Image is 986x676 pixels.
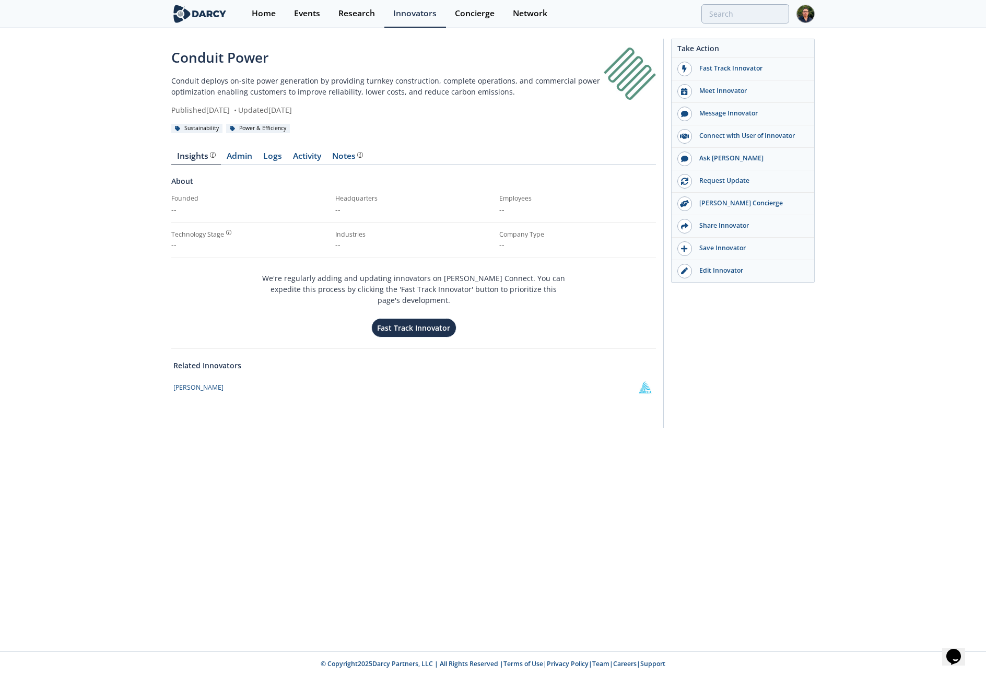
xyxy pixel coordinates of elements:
div: Save Innovator [692,243,809,253]
a: Insights [171,152,221,165]
input: Advanced Search [701,4,789,24]
a: Notes [326,152,368,165]
div: Connect with User of Innovator [692,131,809,141]
a: [PERSON_NAME] Aurelia Turbines [173,378,654,397]
div: -- [171,239,328,250]
a: Support [640,659,665,668]
a: Careers [613,659,637,668]
div: Industries [335,230,492,239]
div: Power & Efficiency [226,124,290,133]
p: -- [499,204,656,215]
div: Company Type [499,230,656,239]
div: Share Innovator [692,221,809,230]
div: Fast Track Innovator [692,64,809,73]
a: Team [592,659,609,668]
p: -- [499,239,656,250]
img: Aurelia Turbines [636,378,654,397]
img: information.svg [210,152,216,158]
button: Fast Track Innovator [371,318,456,337]
a: Logs [257,152,287,165]
p: -- [171,204,328,215]
p: -- [335,204,492,215]
p: -- [335,239,492,250]
div: Events [294,9,320,18]
span: • [232,105,238,115]
p: Conduit deploys on-site power generation by providing turnkey construction, complete operations, ... [171,75,604,97]
div: Take Action [672,43,814,58]
a: Admin [221,152,257,165]
img: Profile [796,5,815,23]
div: Request Update [692,176,809,185]
div: Network [513,9,547,18]
a: Privacy Policy [547,659,589,668]
div: Ask [PERSON_NAME] [692,154,809,163]
div: Home [252,9,276,18]
div: Insights [177,152,216,160]
div: Founded [171,194,328,203]
div: [PERSON_NAME] Concierge [692,199,809,208]
div: [PERSON_NAME] [173,383,224,392]
div: Published [DATE] Updated [DATE] [171,104,604,115]
a: Activity [287,152,326,165]
img: information.svg [226,230,232,236]
button: Save Innovator [672,238,814,260]
a: Terms of Use [503,659,543,668]
img: logo-wide.svg [171,5,228,23]
div: We're regularly adding and updating innovators on [PERSON_NAME] Connect. You can expedite this pr... [260,265,567,338]
div: About [171,176,656,194]
div: Message Innovator [692,109,809,118]
p: © Copyright 2025 Darcy Partners, LLC | All Rights Reserved | | | | | [107,659,879,669]
div: Sustainability [171,124,222,133]
a: Edit Innovator [672,260,814,282]
div: Technology Stage [171,230,224,239]
div: Notes [332,152,363,160]
div: Meet Innovator [692,86,809,96]
iframe: chat widget [942,634,976,666]
div: Headquarters [335,194,492,203]
img: information.svg [357,152,363,158]
div: Research [338,9,375,18]
div: Edit Innovator [692,266,809,275]
div: Employees [499,194,656,203]
a: Related Innovators [173,360,241,371]
div: Innovators [393,9,437,18]
div: Concierge [455,9,495,18]
div: Conduit Power [171,48,604,68]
